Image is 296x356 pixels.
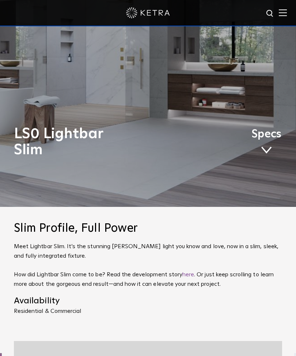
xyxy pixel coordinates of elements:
img: ketra-logo-2019-white [126,7,170,18]
h4: Availability [14,295,282,306]
p: Meet Lightbar Slim. It’s the stunning [PERSON_NAME] light you know and love, now in a slim, sleek... [14,242,282,289]
a: here [182,272,194,277]
h1: LS0 Lightbar Slim [14,126,220,158]
a: Specs [251,130,281,156]
span: Specs [251,130,281,139]
img: Hamburger%20Nav.svg [279,9,287,16]
img: search icon [266,9,275,18]
p: Residential & Commercial [14,308,282,314]
h2: Slim Profile, Full Power [14,221,282,235]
